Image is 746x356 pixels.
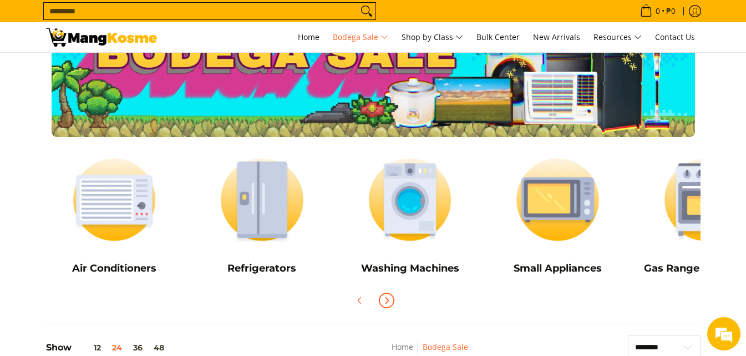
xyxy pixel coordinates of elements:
h5: Air Conditioners [46,262,183,275]
button: 12 [72,343,106,352]
span: Home [298,32,319,42]
h5: Washing Machines [342,262,479,275]
span: Contact Us [655,32,695,42]
h5: Small Appliances [489,262,626,275]
img: Small Appliances [489,148,626,251]
a: Bodega Sale [327,22,394,52]
span: 0 [654,7,662,15]
img: Bodega Sale l Mang Kosme: Cost-Efficient &amp; Quality Home Appliances [46,28,157,47]
img: Washing Machines [342,148,479,251]
span: ₱0 [664,7,677,15]
a: Air Conditioners Air Conditioners [46,148,183,283]
img: Air Conditioners [46,148,183,251]
button: Search [358,3,375,19]
h5: Refrigerators [194,262,331,275]
a: Resources [588,22,647,52]
a: Home [292,22,325,52]
a: Home [392,342,413,352]
button: 36 [128,343,148,352]
button: 24 [106,343,128,352]
span: Bodega Sale [333,31,388,44]
a: New Arrivals [527,22,586,52]
a: Small Appliances Small Appliances [489,148,626,283]
button: Next [374,288,399,313]
a: Shop by Class [396,22,469,52]
a: Contact Us [649,22,701,52]
button: 48 [148,343,170,352]
img: Refrigerators [194,148,331,251]
a: Refrigerators Refrigerators [194,148,331,283]
span: Shop by Class [402,31,463,44]
a: Bulk Center [471,22,525,52]
span: New Arrivals [533,32,580,42]
span: • [637,5,679,17]
h5: Show [46,342,170,353]
button: Previous [348,288,372,313]
a: Bodega Sale [423,342,468,352]
nav: Main Menu [168,22,701,52]
a: Washing Machines Washing Machines [342,148,479,283]
span: Bulk Center [476,32,520,42]
span: Resources [593,31,642,44]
